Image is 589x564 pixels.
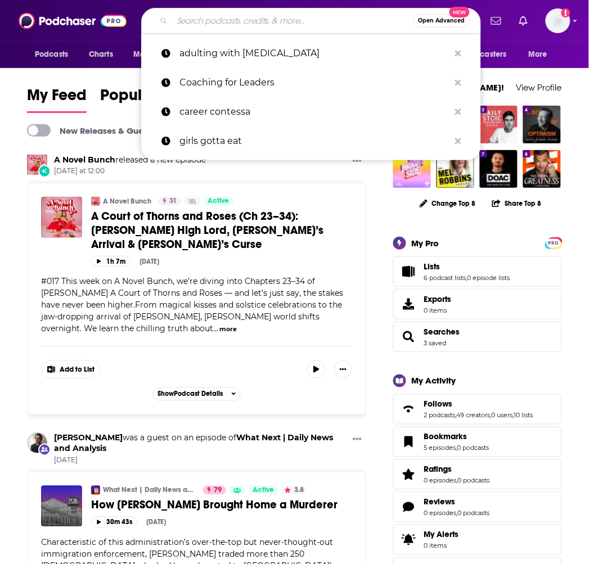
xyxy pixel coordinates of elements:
div: [DATE] [140,258,159,265]
span: Ratings [424,464,452,475]
a: Lists [397,264,420,279]
a: Exports [393,289,562,319]
img: A Bit of Optimism [523,106,561,143]
span: My Alerts [424,530,459,540]
span: How [PERSON_NAME] Brought Home a Murderer [91,498,338,512]
a: Follows [397,401,420,417]
button: open menu [125,44,188,65]
a: 79 [203,486,226,495]
span: , [491,412,492,419]
img: How Trump Brought Home a Murderer [41,486,82,527]
span: , [466,274,467,282]
button: 1h 7m [91,256,131,267]
span: Popular Feed [100,85,196,111]
span: , [456,412,457,419]
span: [DATE] at 12:00 [54,166,206,176]
img: A Court of Thorns and Roses (Ch 23–34): Feyre’s High Lord, Rhysand’s Arrival & Amarantha’s Curse [41,197,82,238]
a: A Novel Bunch [103,197,151,206]
button: open menu [446,44,523,65]
span: Add to List [60,366,95,374]
button: Show profile menu [546,8,570,33]
a: Popular Feed [100,85,196,113]
span: Active [253,485,274,497]
a: Searches [397,329,420,345]
span: Active [208,196,230,207]
a: adulting with [MEDICAL_DATA] [141,39,481,68]
span: Searches [424,327,460,337]
span: Follows [424,399,453,409]
div: Search podcasts, credits, & more... [141,8,481,34]
div: [DATE] [146,518,166,526]
a: What Next | Daily News and Analysis [103,486,196,495]
a: Ratings [397,467,420,482]
span: Bookmarks [424,432,467,442]
button: Share Top 8 [492,192,542,214]
a: New Releases & Guests Only [27,124,175,137]
div: New Appearance [38,444,51,456]
span: My Feed [27,85,87,111]
span: Exports [424,294,452,304]
span: Monitoring [133,47,173,62]
a: 3 saved [424,339,447,347]
span: Bookmarks [393,427,562,457]
img: Jonathan Blitzer [27,433,47,453]
img: The Bright Side [393,150,431,188]
button: Show More Button [348,433,366,447]
button: Open AdvancedNew [413,14,470,28]
p: girls gotta eat [179,127,449,156]
span: Ratings [393,459,562,490]
a: Coaching for Leaders [141,68,481,97]
span: More [529,47,548,62]
a: Podchaser - Follow, Share and Rate Podcasts [19,10,127,31]
a: Reviews [424,497,490,507]
a: Lists [424,261,510,272]
a: Reviews [397,499,420,515]
a: 0 episode lists [467,274,510,282]
svg: Add a profile image [561,8,570,17]
button: ShowPodcast Details [152,387,241,401]
a: 6 podcast lists [424,274,466,282]
a: 5 episodes [424,444,456,452]
a: The Mel Robbins Podcast [437,150,474,188]
button: open menu [27,44,83,65]
button: open menu [521,44,562,65]
span: Logged in as hmill [546,8,570,33]
a: The Diary Of A CEO with Steven Bartlett [480,150,518,188]
img: The School of Greatness [523,150,561,188]
button: 3.8 [281,486,307,495]
div: My Pro [412,238,439,249]
p: Coaching for Leaders [179,68,449,97]
button: more [220,324,237,334]
span: , [513,412,514,419]
img: The Daily Stoic [480,106,518,143]
a: 10 lists [514,412,533,419]
a: 0 users [492,412,513,419]
a: Charts [82,44,120,65]
span: Lists [393,256,562,287]
span: 31 [169,196,177,207]
span: 79 [214,485,222,497]
span: New [449,7,470,17]
span: [DATE] [54,456,348,466]
img: A Novel Bunch [27,155,47,175]
a: A Novel Bunch [91,197,100,206]
a: Bookmarks [397,434,420,450]
img: User Profile [546,8,570,33]
span: Reviews [393,492,562,522]
span: 0 items [424,306,452,314]
a: What Next | Daily News and Analysis [54,433,333,454]
span: , [456,444,457,452]
p: adulting with adhd [179,39,449,68]
a: 0 podcasts [458,477,490,485]
div: My Activity [412,376,456,386]
img: What Next | Daily News and Analysis [91,486,100,495]
button: 30m 43s [91,517,137,527]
